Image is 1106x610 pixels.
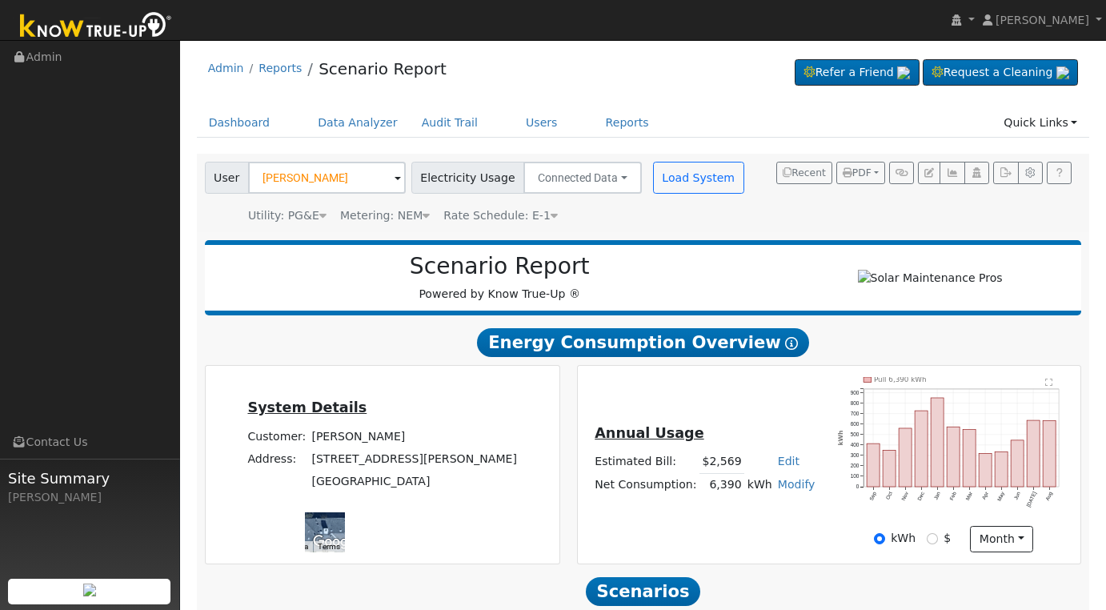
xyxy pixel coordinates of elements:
img: retrieve [897,66,910,79]
text: Jan [932,491,941,501]
text: May [996,491,1007,503]
text: kWh [837,431,844,446]
a: Reports [258,62,302,74]
span: [PERSON_NAME] [996,14,1089,26]
text: [DATE] [1025,491,1038,508]
a: Open this area in Google Maps (opens a new window) [309,532,362,552]
rect: onclick="" [899,428,912,487]
td: 6,390 [699,473,744,496]
text: 900 [850,390,859,395]
div: Metering: NEM [340,207,430,224]
td: [PERSON_NAME] [309,425,520,447]
text: 100 [850,473,859,479]
a: Data Analyzer [306,108,410,138]
input: $ [927,533,938,544]
button: Settings [1018,162,1043,184]
rect: onclick="" [883,451,896,488]
a: Admin [208,62,244,74]
button: Load System [653,162,744,194]
text: Nov [900,491,910,502]
button: Recent [776,162,832,184]
a: Reports [594,108,661,138]
rect: onclick="" [1011,440,1024,487]
label: kWh [891,530,916,547]
a: Users [514,108,570,138]
text: Pull 6,390 kWh [874,375,927,383]
input: kWh [874,533,885,544]
text: 300 [850,452,859,458]
rect: onclick="" [931,398,944,487]
text:  [1045,378,1052,386]
img: Google [309,532,362,552]
button: month [970,526,1033,553]
a: Audit Trail [410,108,490,138]
rect: onclick="" [947,427,960,487]
button: Multi-Series Graph [940,162,964,184]
img: Solar Maintenance Pros [858,270,1003,287]
text: Aug [1044,491,1054,502]
text: 500 [850,431,859,437]
button: Generate Report Link [889,162,914,184]
div: [PERSON_NAME] [8,489,171,506]
span: Scenarios [586,577,700,606]
a: Edit [778,455,799,468]
img: Know True-Up [12,9,180,45]
text: Sep [868,491,878,502]
text: 600 [850,421,859,427]
span: Site Summary [8,468,171,489]
td: Estimated Bill: [592,451,699,474]
span: User [205,162,249,194]
button: PDF [836,162,885,184]
text: 800 [850,400,859,406]
span: Electricity Usage [411,162,524,194]
text: 0 [856,484,860,489]
td: [STREET_ADDRESS][PERSON_NAME] [309,447,520,470]
td: Customer: [245,425,309,447]
a: Terms (opens in new tab) [318,542,340,551]
rect: onclick="" [963,430,976,487]
text: Dec [916,491,926,502]
img: retrieve [83,584,96,596]
text: Feb [948,491,957,501]
text: Mar [964,491,973,502]
input: Select a User [248,162,406,194]
u: System Details [247,399,367,415]
text: Jun [1013,491,1022,501]
button: Login As [964,162,989,184]
td: $2,569 [699,451,744,474]
a: Quick Links [992,108,1089,138]
a: Help Link [1047,162,1072,184]
td: kWh [744,473,775,496]
td: Address: [245,447,309,470]
button: Export Interval Data [993,162,1018,184]
div: Utility: PG&E [248,207,327,224]
h2: Scenario Report [221,253,778,280]
td: [GEOGRAPHIC_DATA] [309,470,520,492]
label: $ [944,530,951,547]
text: Oct [884,491,893,500]
text: 400 [850,442,859,447]
div: Powered by Know True-Up ® [213,253,787,303]
rect: onclick="" [915,411,928,487]
text: 700 [850,411,859,416]
a: Request a Cleaning [923,59,1078,86]
a: Dashboard [197,108,283,138]
rect: onclick="" [867,443,880,487]
rect: onclick="" [1043,421,1056,488]
rect: onclick="" [1027,420,1040,487]
rect: onclick="" [995,451,1008,487]
td: Net Consumption: [592,473,699,496]
rect: onclick="" [979,454,992,488]
a: Modify [778,478,815,491]
a: Scenario Report [319,59,447,78]
span: Energy Consumption Overview [477,328,808,357]
a: Refer a Friend [795,59,920,86]
span: Alias: E1 [443,209,558,222]
u: Annual Usage [595,425,703,441]
i: Show Help [785,337,798,350]
button: Edit User [918,162,940,184]
img: retrieve [1056,66,1069,79]
button: Connected Data [523,162,642,194]
text: Apr [981,491,991,501]
text: 200 [850,463,859,468]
